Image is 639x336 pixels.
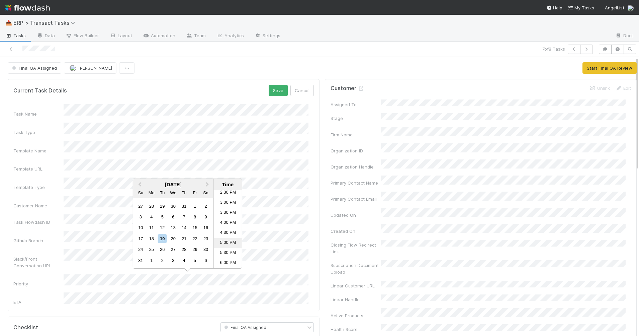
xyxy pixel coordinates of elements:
div: [DATE] [133,182,213,187]
div: Friday [190,188,199,197]
button: Start Final QA Review [582,62,637,74]
div: Created On [331,228,381,234]
div: Organization ID [331,147,381,154]
div: Choose Thursday, August 28th, 2025 [180,245,189,254]
div: Choose Monday, July 28th, 2025 [147,201,156,210]
div: Choose Tuesday, August 12th, 2025 [158,223,167,232]
div: Time [215,182,240,187]
button: Next Month [203,180,213,190]
li: 4:30 PM [214,228,242,238]
div: Choose Sunday, August 3rd, 2025 [136,212,145,221]
div: Choose Saturday, August 23rd, 2025 [201,234,210,243]
div: Primary Contact Name [331,180,381,186]
a: My Tasks [568,4,594,11]
a: Docs [610,31,639,42]
li: 2:30 PM [214,188,242,198]
div: Subscription Document Upload [331,262,381,275]
div: Choose Monday, September 1st, 2025 [147,256,156,265]
div: Choose Sunday, August 24th, 2025 [136,245,145,254]
a: Analytics [211,31,249,42]
div: Choose Sunday, July 27th, 2025 [136,201,145,210]
a: Team [181,31,211,42]
div: Choose Saturday, August 16th, 2025 [201,223,210,232]
span: 📥 [5,20,12,25]
div: Customer Name [13,202,64,209]
div: Primary Contact Email [331,196,381,202]
span: Final QA Assigned [11,65,57,71]
div: Slack/Front Conversation URL [13,256,64,269]
div: Choose Monday, August 25th, 2025 [147,245,156,254]
div: Choose Friday, August 8th, 2025 [190,212,199,221]
div: Assigned To [331,101,381,108]
span: [PERSON_NAME] [78,65,112,71]
div: Task Name [13,111,64,117]
li: 6:00 PM [214,258,242,268]
div: Template URL [13,165,64,172]
img: avatar_ef15843f-6fde-4057-917e-3fb236f438ca.png [627,5,634,11]
span: 7 of 8 Tasks [542,46,565,52]
a: Settings [249,31,286,42]
div: Sunday [136,188,145,197]
div: Choose Thursday, August 21st, 2025 [180,234,189,243]
button: Cancel [290,85,314,96]
div: Choose Friday, September 5th, 2025 [190,256,199,265]
a: Flow Builder [60,31,104,42]
div: Choose Wednesday, August 20th, 2025 [169,234,178,243]
a: Layout [104,31,138,42]
div: Choose Tuesday, August 26th, 2025 [158,245,167,254]
div: Github Branch [13,237,64,244]
div: Choose Tuesday, July 29th, 2025 [158,201,167,210]
div: Linear Handle [331,296,381,303]
div: Choose Tuesday, September 2nd, 2025 [158,256,167,265]
div: Wednesday [169,188,178,197]
div: Choose Monday, August 11th, 2025 [147,223,156,232]
button: Final QA Assigned [8,62,61,74]
button: Save [269,85,288,96]
a: Data [31,31,60,42]
div: Task Flowdash ID [13,219,64,225]
div: Thursday [180,188,189,197]
span: Final QA Assigned [223,325,266,330]
div: Choose Sunday, August 17th, 2025 [136,234,145,243]
div: Template Type [13,184,64,191]
a: Edit [615,85,631,91]
h5: Customer [331,85,364,92]
div: Monday [147,188,156,197]
a: Unlink [589,85,610,91]
div: Choose Tuesday, August 19th, 2025 [158,234,167,243]
li: 3:00 PM [214,198,242,208]
div: Choose Wednesday, August 6th, 2025 [169,212,178,221]
div: Choose Friday, August 29th, 2025 [190,245,199,254]
div: Tuesday [158,188,167,197]
div: Closing Flow Redirect Link [331,242,381,255]
div: Help [546,4,562,11]
span: AngelList [605,5,624,10]
div: Organization Handle [331,163,381,170]
div: Template Name [13,147,64,154]
div: Priority [13,280,64,287]
h5: Checklist [13,324,38,331]
li: 4:00 PM [214,218,242,228]
h5: Current Task Details [13,87,67,94]
div: Saturday [201,188,210,197]
div: Firm Name [331,131,381,138]
div: Choose Wednesday, August 13th, 2025 [169,223,178,232]
div: Choose Thursday, September 4th, 2025 [180,256,189,265]
button: Previous Month [134,180,145,190]
div: Choose Wednesday, August 27th, 2025 [169,245,178,254]
div: Choose Saturday, August 30th, 2025 [201,245,210,254]
li: 3:30 PM [214,208,242,218]
div: Choose Thursday, August 14th, 2025 [180,223,189,232]
div: Choose Wednesday, July 30th, 2025 [169,201,178,210]
div: Choose Sunday, August 31st, 2025 [136,256,145,265]
button: [PERSON_NAME] [64,62,116,74]
li: 5:00 PM [214,238,242,248]
div: Choose Wednesday, September 3rd, 2025 [169,256,178,265]
div: Updated On [331,212,381,218]
div: Task Type [13,129,64,136]
div: Choose Friday, August 1st, 2025 [190,201,199,210]
span: My Tasks [568,5,594,10]
div: Choose Friday, August 22nd, 2025 [190,234,199,243]
span: Tasks [5,32,26,39]
div: Linear Customer URL [331,282,381,289]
